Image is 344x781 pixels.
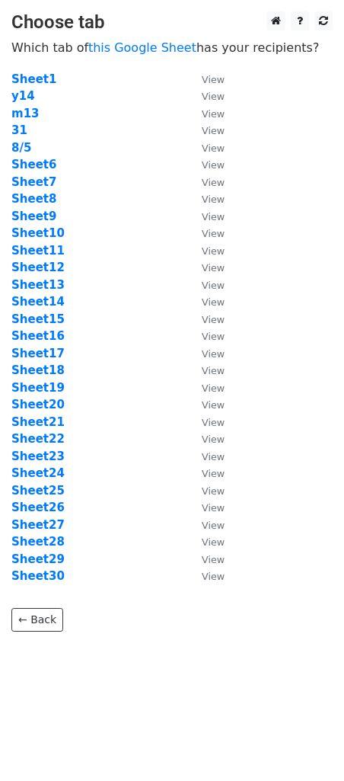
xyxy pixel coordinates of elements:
small: View [202,331,225,342]
a: View [186,518,225,532]
small: View [202,142,225,154]
a: 8/5 [11,141,31,155]
small: View [202,399,225,411]
small: View [202,108,225,120]
a: View [186,175,225,189]
small: View [202,485,225,497]
small: View [202,382,225,394]
small: View [202,228,225,239]
a: m13 [11,107,40,120]
strong: Sheet24 [11,466,65,480]
a: View [186,329,225,343]
a: Sheet28 [11,535,65,549]
a: View [186,466,225,480]
a: Sheet8 [11,192,56,206]
small: View [202,74,225,85]
a: Sheet15 [11,312,65,326]
a: View [186,210,225,223]
small: View [202,262,225,274]
a: View [186,398,225,411]
small: View [202,536,225,548]
a: Sheet20 [11,398,65,411]
a: View [186,123,225,137]
a: y14 [11,89,35,103]
small: View [202,348,225,360]
a: View [186,278,225,292]
a: Sheet13 [11,278,65,292]
a: Sheet22 [11,432,65,446]
a: Sheet19 [11,381,65,395]
small: View [202,434,225,445]
small: View [202,365,225,376]
a: Sheet12 [11,261,65,274]
strong: Sheet18 [11,363,65,377]
strong: Sheet7 [11,175,56,189]
small: View [202,296,225,308]
a: this Google Sheet [88,40,196,55]
a: Sheet27 [11,518,65,532]
a: View [186,261,225,274]
a: Sheet16 [11,329,65,343]
a: View [186,552,225,566]
small: View [202,159,225,171]
a: View [186,141,225,155]
small: View [202,314,225,325]
small: View [202,245,225,257]
strong: Sheet23 [11,450,65,463]
a: View [186,107,225,120]
a: View [186,226,225,240]
a: View [186,569,225,583]
a: Sheet9 [11,210,56,223]
p: Which tab of has your recipients? [11,40,333,56]
small: View [202,502,225,514]
a: Sheet10 [11,226,65,240]
a: Sheet21 [11,415,65,429]
small: View [202,417,225,428]
a: View [186,158,225,171]
a: View [186,312,225,326]
small: View [202,91,225,102]
a: View [186,295,225,309]
a: View [186,381,225,395]
a: View [186,432,225,446]
a: Sheet30 [11,569,65,583]
small: View [202,177,225,188]
small: View [202,520,225,531]
a: View [186,363,225,377]
a: View [186,347,225,360]
strong: Sheet14 [11,295,65,309]
small: View [202,194,225,205]
a: Sheet29 [11,552,65,566]
small: View [202,571,225,582]
a: Sheet6 [11,158,56,171]
a: View [186,89,225,103]
a: Sheet25 [11,484,65,498]
a: View [186,484,225,498]
a: Sheet17 [11,347,65,360]
strong: Sheet26 [11,501,65,514]
a: View [186,244,225,258]
a: 31 [11,123,27,137]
